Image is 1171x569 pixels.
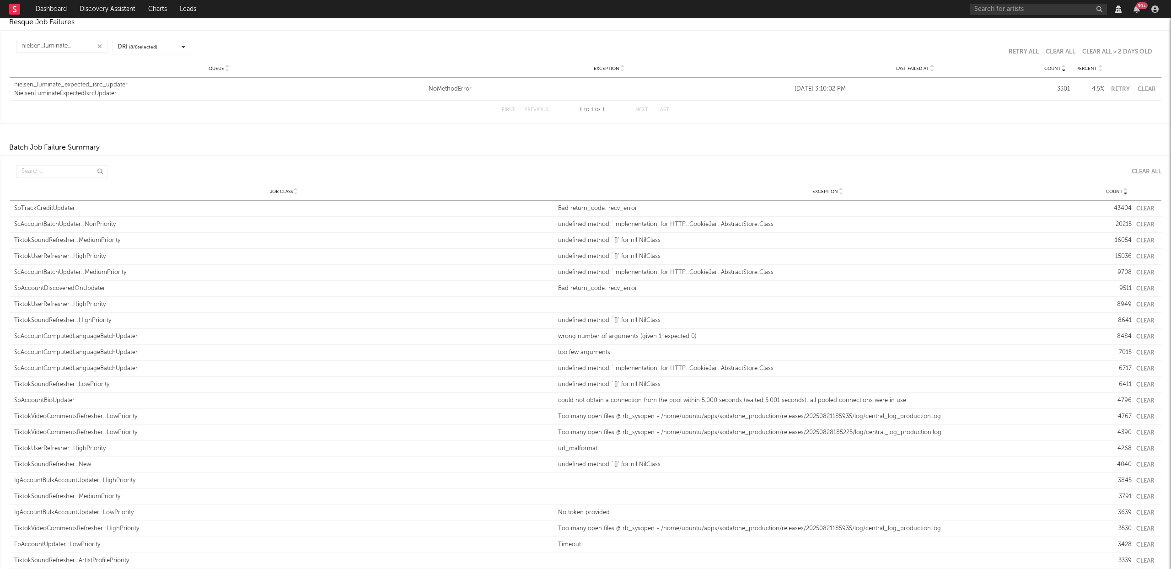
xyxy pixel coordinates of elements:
[1102,556,1132,565] div: 3339
[558,220,1097,229] div: undefined method `implementation' for HTTP::CookieJar::AbstractStore:Class
[1102,428,1132,437] div: 4390
[1136,558,1155,564] button: Clear
[14,540,553,549] div: FbAccountUpdater::LowPriority
[14,412,553,421] div: TiktokVideoCommentsRefresher::LowPriority
[14,204,553,213] div: SpTrackCreditUpdater
[1136,270,1155,276] button: Clear
[1136,366,1155,372] button: Clear
[14,89,424,98] div: NielsenLuminateExpectedIsrcUpdater
[14,316,553,325] div: TiktokSoundRefresher::HighPriority
[1102,236,1132,245] div: 16054
[1046,49,1075,55] button: Clear All
[1102,348,1132,357] div: 7015
[1102,364,1132,373] div: 6717
[657,107,669,113] button: Last
[558,236,1097,245] div: undefined method `[]' for nil:NilClass
[1136,2,1148,9] div: 99 +
[1136,414,1155,420] button: Clear
[1082,49,1152,55] button: Clear All > 2 Days Old
[14,348,553,357] div: ScAccountComputedLanguageBatchUpdater
[502,107,515,113] button: First
[1102,476,1132,485] div: 3845
[1074,85,1104,94] div: 4.5 %
[1136,526,1155,532] button: Clear
[14,556,553,565] div: TiktokSoundRefresher::ArtistProfilePriority
[14,428,553,437] div: TiktokVideoCommentsRefresher::LowPriority
[896,66,929,71] span: Last Failed At
[1136,510,1155,516] button: Clear
[594,66,619,71] span: Exception
[1102,396,1132,405] div: 4796
[14,81,424,90] div: nielsen_luminate_expected_isrc_updater
[14,236,553,245] div: TiktokSoundRefresher::MediumPriority
[1102,380,1132,389] div: 6411
[14,81,424,98] a: nielsen_luminate_expected_isrc_updaterNielsenLuminateExpectedIsrcUpdater
[1136,430,1155,436] button: Clear
[14,252,553,261] div: TiktokUserRefresher::HighPriority
[558,428,1097,437] div: Too many open files @ rb_sysopen - /home/ubuntu/apps/sodatone_production/releases/20250828185225/...
[1102,412,1132,421] div: 4767
[1102,492,1132,501] div: 3791
[558,524,1097,533] div: Too many open files @ rb_sysopen - /home/ubuntu/apps/sodatone_production/releases/20250821185935/...
[429,85,790,94] div: NoMethodError
[558,284,1097,293] div: Bad return_code: recv_error
[14,268,553,277] div: ScAccountBatchUpdater::MediumPriority
[1102,316,1132,325] div: 8641
[1102,300,1132,309] div: 8949
[558,380,1097,389] div: undefined method `[]' for nil:NilClass
[14,396,553,405] div: SpAccountBioUpdater
[14,380,553,389] div: TiktokSoundRefresher::LowPriority
[1102,460,1132,469] div: 4040
[1125,169,1161,175] button: Clear All
[970,4,1107,15] input: Search for artists
[558,444,1097,453] div: url_malformat
[558,396,1097,405] div: could not obtain a connection from the pool within 5.000 seconds (waited 5.001 seconds); all pool...
[14,460,553,469] div: TiktokSoundRefresher::New
[1009,49,1039,55] button: Retry All
[558,332,1097,341] div: wrong number of arguments (given 1, expected 0)
[1136,222,1155,228] button: Clear
[567,105,617,116] div: 1 1 1
[1109,86,1132,92] button: Retry
[9,17,75,28] div: Resque Job Failures
[1106,189,1123,194] span: Count
[1136,254,1155,260] button: Clear
[524,107,548,113] button: Previous
[558,268,1097,277] div: undefined method `implementation' for HTTP::CookieJar::AbstractStore:Class
[595,108,601,112] span: of
[1136,86,1157,92] button: Clear
[1136,542,1155,548] button: Clear
[584,108,589,112] span: to
[270,189,293,194] span: Job Class
[1102,284,1132,293] div: 9511
[558,364,1097,373] div: undefined method `implementation' for HTTP::CookieJar::AbstractStore:Class
[209,66,224,71] span: Queue
[118,43,157,52] div: DRI
[1136,350,1155,356] button: Clear
[14,524,553,533] div: TiktokVideoCommentsRefresher::HighPriority
[1102,508,1132,517] div: 3639
[14,508,553,517] div: IgAccountBulkAccountUpdater::LowPriority
[1102,540,1132,549] div: 3428
[635,107,648,113] button: Next
[14,284,553,293] div: SpAccountDiscoveredOnUpdater
[1136,478,1155,484] button: Clear
[1102,332,1132,341] div: 8484
[1102,204,1132,213] div: 43404
[812,189,838,194] span: Exception
[1136,286,1155,292] button: Clear
[1102,220,1132,229] div: 20215
[1132,169,1161,175] div: Clear All
[14,444,553,453] div: TiktokUserRefresher::HighPriority
[1040,85,1070,94] div: 3301
[1136,382,1155,388] button: Clear
[795,85,1036,94] div: [DATE] 3:10:02 PM
[1136,446,1155,452] button: Clear
[14,332,553,341] div: ScAccountComputedLanguageBatchUpdater
[1136,318,1155,324] button: Clear
[558,252,1097,261] div: undefined method `[]' for nil:NilClass
[1102,444,1132,453] div: 4268
[1102,524,1132,533] div: 3530
[1044,66,1061,71] span: Count
[129,44,157,51] span: ( 8 / 8 selected)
